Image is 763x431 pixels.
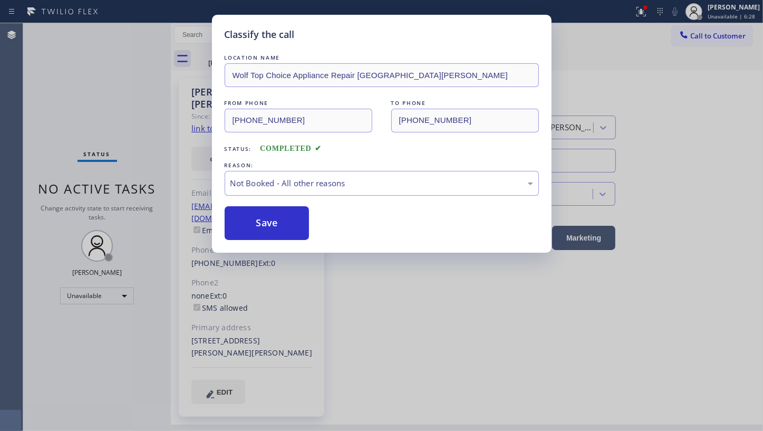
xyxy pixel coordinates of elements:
[260,145,321,152] span: COMPLETED
[225,160,539,171] div: REASON:
[225,27,295,42] h5: Classify the call
[225,145,252,152] span: Status:
[225,206,310,240] button: Save
[225,98,372,109] div: FROM PHONE
[230,177,533,189] div: Not Booked - All other reasons
[391,109,539,132] input: To phone
[391,98,539,109] div: TO PHONE
[225,52,539,63] div: LOCATION NAME
[225,109,372,132] input: From phone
